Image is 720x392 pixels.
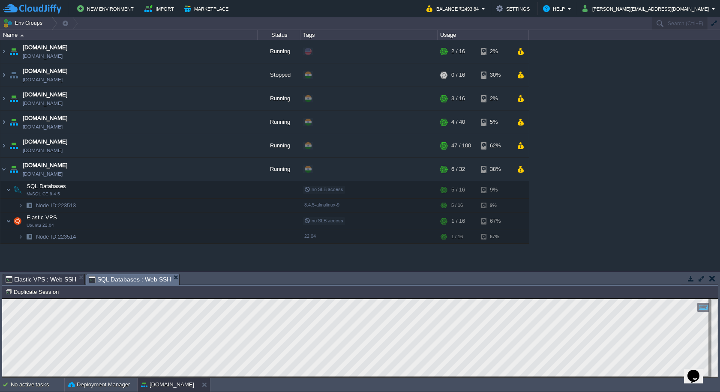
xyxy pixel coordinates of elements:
[258,30,300,40] div: Status
[258,111,300,134] div: Running
[35,233,77,240] a: Node ID:223514
[481,134,509,157] div: 62%
[26,214,58,221] span: Elastic VPS
[304,233,316,239] span: 22.04
[27,223,54,228] span: Ubuntu 22.04
[1,30,257,40] div: Name
[23,123,63,131] a: [DOMAIN_NAME]
[451,212,465,230] div: 1 / 16
[481,87,509,110] div: 2%
[582,3,711,14] button: [PERSON_NAME][EMAIL_ADDRESS][DOMAIN_NAME]
[258,87,300,110] div: Running
[77,3,136,14] button: New Environment
[8,63,20,87] img: AMDAwAAAACH5BAEAAAAALAAAAAABAAEAAAICRAEAOw==
[684,358,711,383] iframe: chat widget
[438,30,528,40] div: Usage
[23,230,35,243] img: AMDAwAAAACH5BAEAAAAALAAAAAABAAEAAAICRAEAOw==
[8,40,20,63] img: AMDAwAAAACH5BAEAAAAALAAAAAABAAEAAAICRAEAOw==
[23,67,68,75] a: [DOMAIN_NAME]
[35,202,77,209] a: Node ID:223513
[481,230,509,243] div: 67%
[18,230,23,243] img: AMDAwAAAACH5BAEAAAAALAAAAAABAAEAAAICRAEAOw==
[481,158,509,181] div: 38%
[144,3,177,14] button: Import
[23,170,63,178] span: [DOMAIN_NAME]
[141,380,194,389] button: [DOMAIN_NAME]
[20,34,24,36] img: AMDAwAAAACH5BAEAAAAALAAAAAABAAEAAAICRAEAOw==
[304,218,343,223] span: no SLB access
[451,158,465,181] div: 6 / 32
[0,111,7,134] img: AMDAwAAAACH5BAEAAAAALAAAAAABAAEAAAICRAEAOw==
[35,202,77,209] span: 223513
[12,181,24,198] img: AMDAwAAAACH5BAEAAAAALAAAAAABAAEAAAICRAEAOw==
[258,63,300,87] div: Stopped
[89,274,171,285] span: SQL Databases : Web SSH
[258,40,300,63] div: Running
[481,40,509,63] div: 2%
[451,40,465,63] div: 2 / 16
[0,158,7,181] img: AMDAwAAAACH5BAEAAAAALAAAAAABAAEAAAICRAEAOw==
[18,199,23,212] img: AMDAwAAAACH5BAEAAAAALAAAAAABAAEAAAICRAEAOw==
[451,87,465,110] div: 3 / 16
[23,161,68,170] a: [DOMAIN_NAME]
[481,199,509,212] div: 9%
[27,192,60,197] span: MySQL CE 8.4.5
[451,63,465,87] div: 0 / 16
[8,87,20,110] img: AMDAwAAAACH5BAEAAAAALAAAAAABAAEAAAICRAEAOw==
[23,146,63,155] span: [DOMAIN_NAME]
[35,233,77,240] span: 223514
[0,87,7,110] img: AMDAwAAAACH5BAEAAAAALAAAAAABAAEAAAICRAEAOw==
[0,63,7,87] img: AMDAwAAAACH5BAEAAAAALAAAAAABAAEAAAICRAEAOw==
[23,114,68,123] a: [DOMAIN_NAME]
[11,378,64,392] div: No active tasks
[6,212,11,230] img: AMDAwAAAACH5BAEAAAAALAAAAAABAAEAAAICRAEAOw==
[0,40,7,63] img: AMDAwAAAACH5BAEAAAAALAAAAAABAAEAAAICRAEAOw==
[481,181,509,198] div: 9%
[26,183,67,189] a: SQL DatabasesMySQL CE 8.4.5
[301,30,437,40] div: Tags
[543,3,567,14] button: Help
[258,134,300,157] div: Running
[481,63,509,87] div: 30%
[0,134,7,157] img: AMDAwAAAACH5BAEAAAAALAAAAAABAAEAAAICRAEAOw==
[481,212,509,230] div: 67%
[3,3,61,14] img: CloudJiffy
[184,3,231,14] button: Marketplace
[8,111,20,134] img: AMDAwAAAACH5BAEAAAAALAAAAAABAAEAAAICRAEAOw==
[3,17,45,29] button: Env Groups
[8,158,20,181] img: AMDAwAAAACH5BAEAAAAALAAAAAABAAEAAAICRAEAOw==
[26,214,58,221] a: Elastic VPSUbuntu 22.04
[36,202,58,209] span: Node ID:
[304,187,343,192] span: no SLB access
[496,3,532,14] button: Settings
[23,138,68,146] a: [DOMAIN_NAME]
[481,111,509,134] div: 5%
[23,199,35,212] img: AMDAwAAAACH5BAEAAAAALAAAAAABAAEAAAICRAEAOw==
[8,134,20,157] img: AMDAwAAAACH5BAEAAAAALAAAAAABAAEAAAICRAEAOw==
[26,183,67,190] span: SQL Databases
[23,75,63,84] span: [DOMAIN_NAME]
[23,90,68,99] a: [DOMAIN_NAME]
[304,202,339,207] span: 8.4.5-almalinux-9
[23,99,63,108] a: [DOMAIN_NAME]
[23,52,63,60] a: [DOMAIN_NAME]
[6,274,76,284] span: Elastic VPS : Web SSH
[258,158,300,181] div: Running
[426,3,481,14] button: Balance ₹2493.84
[451,181,465,198] div: 5 / 16
[23,43,68,52] a: [DOMAIN_NAME]
[5,288,61,296] button: Duplicate Session
[6,181,11,198] img: AMDAwAAAACH5BAEAAAAALAAAAAABAAEAAAICRAEAOw==
[451,230,463,243] div: 1 / 16
[68,380,130,389] button: Deployment Manager
[451,199,463,212] div: 5 / 16
[12,212,24,230] img: AMDAwAAAACH5BAEAAAAALAAAAAABAAEAAAICRAEAOw==
[451,134,471,157] div: 47 / 100
[451,111,465,134] div: 4 / 40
